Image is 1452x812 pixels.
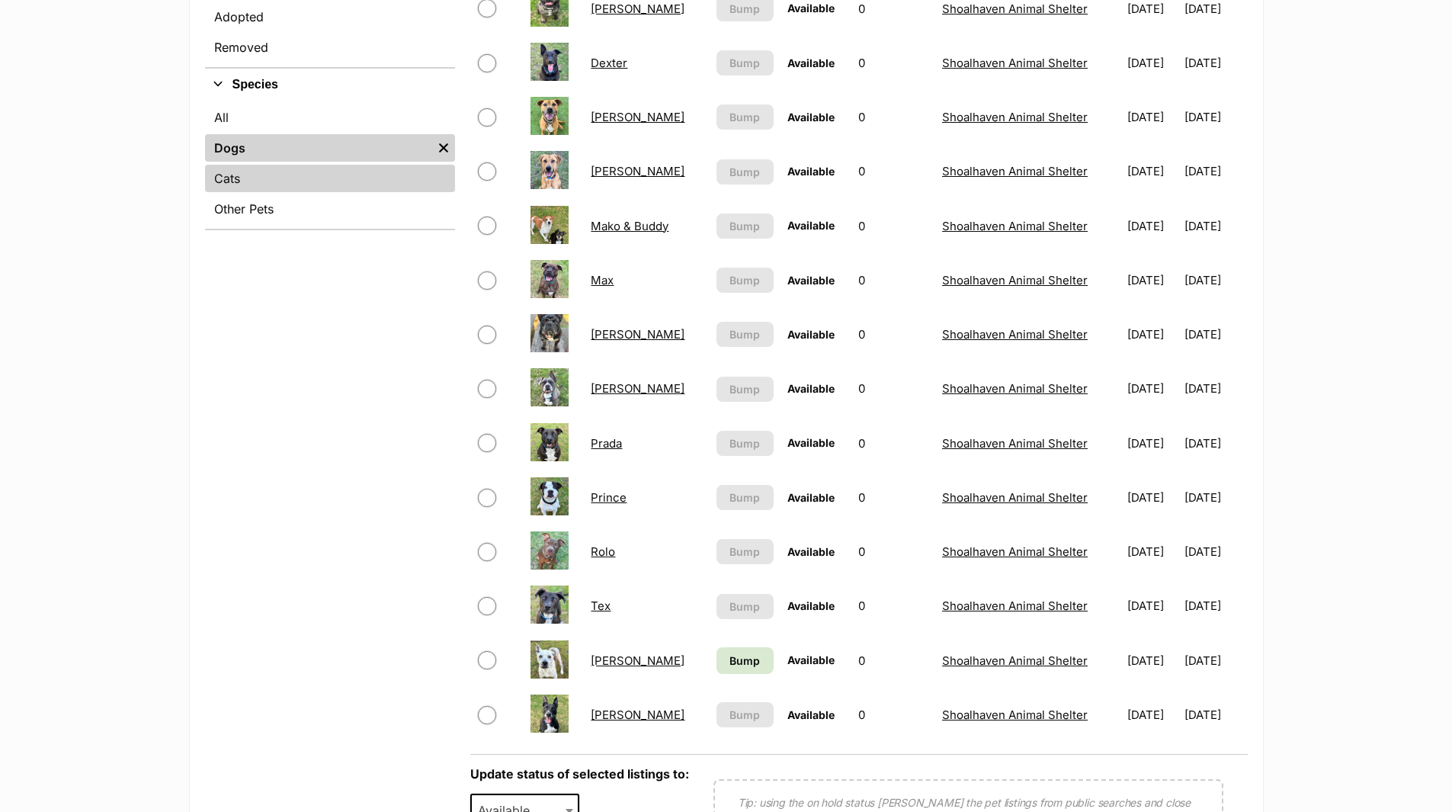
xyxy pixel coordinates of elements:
td: [DATE] [1121,471,1182,524]
button: Bump [716,268,774,293]
a: Shoalhaven Animal Shelter [942,56,1088,70]
span: Bump [729,381,760,397]
a: Prada [591,436,622,451]
span: Available [787,708,835,721]
td: [DATE] [1184,91,1246,143]
td: 0 [852,634,934,687]
div: Species [205,101,455,229]
span: Bump [729,707,760,723]
button: Bump [716,431,774,456]
a: All [205,104,455,131]
td: [DATE] [1184,688,1246,741]
a: [PERSON_NAME] [591,327,684,342]
a: Removed [205,34,455,61]
span: Available [787,382,835,395]
button: Bump [716,104,774,130]
a: Rolo [591,544,615,559]
td: 0 [852,471,934,524]
a: Prince [591,490,627,505]
td: [DATE] [1121,525,1182,578]
td: 0 [852,688,934,741]
span: Bump [729,164,760,180]
span: Bump [729,653,760,669]
td: [DATE] [1121,634,1182,687]
a: Shoalhaven Animal Shelter [942,110,1088,124]
td: [DATE] [1184,308,1246,361]
a: Bump [716,647,774,674]
a: Dexter [591,56,627,70]
button: Bump [716,159,774,185]
span: Bump [729,326,760,342]
span: Available [787,56,835,69]
span: Available [787,165,835,178]
a: Shoalhaven Animal Shelter [942,164,1088,178]
td: [DATE] [1184,525,1246,578]
span: Bump [729,55,760,71]
span: Bump [729,218,760,234]
td: 0 [852,525,934,578]
button: Species [205,75,455,95]
td: [DATE] [1121,688,1182,741]
span: Available [787,328,835,341]
span: Available [787,599,835,612]
td: [DATE] [1121,254,1182,307]
td: 0 [852,37,934,89]
td: [DATE] [1184,579,1246,632]
span: Available [787,274,835,287]
a: [PERSON_NAME] [591,708,684,722]
td: [DATE] [1184,362,1246,415]
a: Shoalhaven Animal Shelter [942,327,1088,342]
a: Tex [591,599,611,613]
button: Bump [716,539,774,564]
button: Bump [716,322,774,347]
span: Bump [729,435,760,451]
span: Available [787,653,835,666]
a: [PERSON_NAME] [591,2,684,16]
td: [DATE] [1184,634,1246,687]
a: [PERSON_NAME] [591,110,684,124]
td: 0 [852,579,934,632]
span: Bump [729,1,760,17]
a: Shoalhaven Animal Shelter [942,653,1088,668]
td: 0 [852,362,934,415]
td: [DATE] [1184,145,1246,197]
button: Bump [716,485,774,510]
button: Bump [716,50,774,75]
td: [DATE] [1184,37,1246,89]
span: Bump [729,109,760,125]
a: [PERSON_NAME] [591,653,684,668]
span: Bump [729,489,760,505]
a: [PERSON_NAME] [591,381,684,396]
span: Available [787,436,835,449]
a: Shoalhaven Animal Shelter [942,381,1088,396]
a: Shoalhaven Animal Shelter [942,436,1088,451]
a: Shoalhaven Animal Shelter [942,544,1088,559]
a: Mako & Buddy [591,219,668,233]
td: 0 [852,308,934,361]
td: 0 [852,200,934,252]
td: [DATE] [1184,417,1246,470]
a: Other Pets [205,195,455,223]
button: Bump [716,213,774,239]
button: Bump [716,702,774,727]
td: [DATE] [1121,579,1182,632]
a: [PERSON_NAME] [591,164,684,178]
span: Available [787,2,835,14]
span: Bump [729,599,760,615]
button: Bump [716,377,774,402]
span: Bump [729,272,760,288]
td: [DATE] [1121,417,1182,470]
span: Bump [729,544,760,560]
a: Remove filter [432,134,455,162]
span: Available [787,111,835,124]
td: [DATE] [1121,37,1182,89]
a: Max [591,273,614,287]
td: 0 [852,417,934,470]
a: Shoalhaven Animal Shelter [942,490,1088,505]
a: Shoalhaven Animal Shelter [942,2,1088,16]
a: Shoalhaven Animal Shelter [942,708,1088,722]
td: [DATE] [1121,91,1182,143]
td: 0 [852,254,934,307]
td: [DATE] [1121,200,1182,252]
a: Adopted [205,3,455,30]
